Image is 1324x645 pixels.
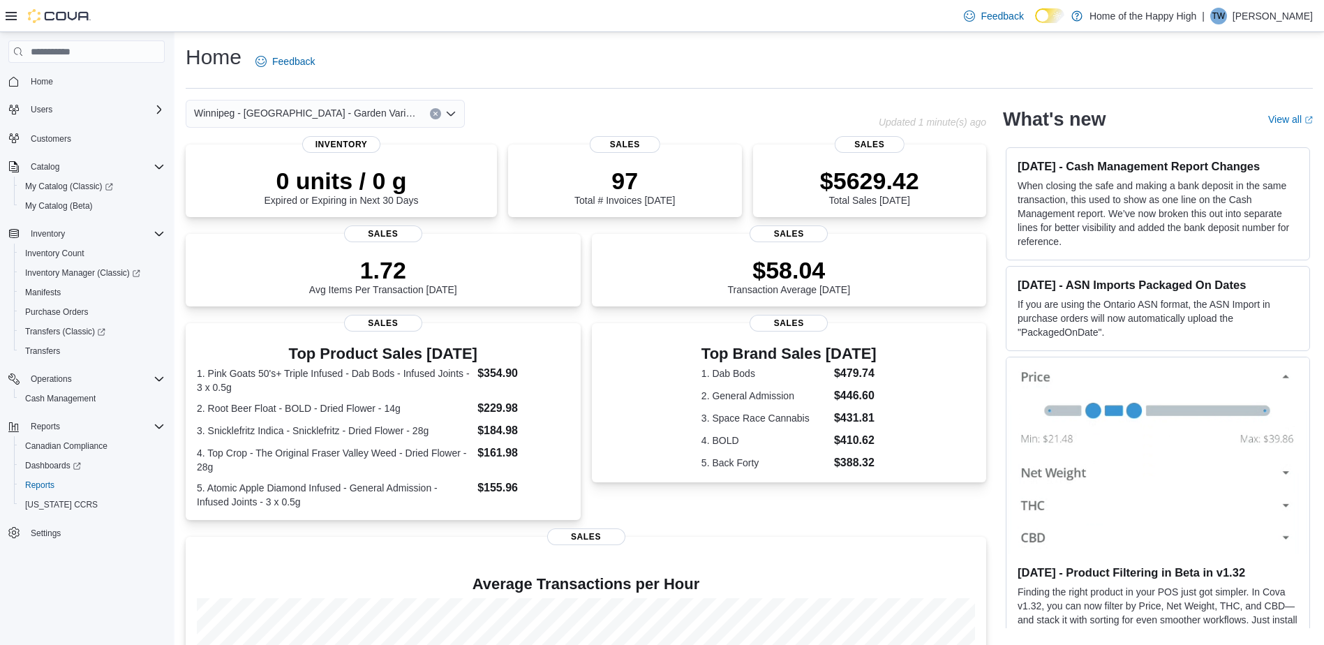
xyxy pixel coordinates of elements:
[1233,8,1313,24] p: [PERSON_NAME]
[701,389,828,403] dt: 2. General Admission
[20,343,66,359] a: Transfers
[727,256,850,284] p: $58.04
[1212,8,1226,24] span: TW
[701,346,877,362] h3: Top Brand Sales [DATE]
[20,265,146,281] a: Inventory Manager (Classic)
[1018,159,1298,173] h3: [DATE] - Cash Management Report Changes
[25,440,107,452] span: Canadian Compliance
[20,304,94,320] a: Purchase Orders
[309,256,457,284] p: 1.72
[20,496,103,513] a: [US_STATE] CCRS
[14,456,170,475] a: Dashboards
[194,105,416,121] span: Winnipeg - [GEOGRAPHIC_DATA] - Garden Variety
[574,167,675,206] div: Total # Invoices [DATE]
[14,475,170,495] button: Reports
[25,181,113,192] span: My Catalog (Classic)
[820,167,919,206] div: Total Sales [DATE]
[25,200,93,212] span: My Catalog (Beta)
[1018,565,1298,579] h3: [DATE] - Product Filtering in Beta in v1.32
[3,157,170,177] button: Catalog
[14,436,170,456] button: Canadian Compliance
[20,496,165,513] span: Washington CCRS
[25,225,165,242] span: Inventory
[31,528,61,539] span: Settings
[445,108,456,119] button: Open list of options
[20,198,98,214] a: My Catalog (Beta)
[344,225,422,242] span: Sales
[20,457,165,474] span: Dashboards
[14,263,170,283] a: Inventory Manager (Classic)
[14,283,170,302] button: Manifests
[20,284,66,301] a: Manifests
[25,131,77,147] a: Customers
[265,167,419,206] div: Expired or Expiring in Next 30 Days
[20,178,165,195] span: My Catalog (Classic)
[272,54,315,68] span: Feedback
[25,499,98,510] span: [US_STATE] CCRS
[14,244,170,263] button: Inventory Count
[14,389,170,408] button: Cash Management
[25,393,96,404] span: Cash Management
[31,228,65,239] span: Inventory
[958,2,1029,30] a: Feedback
[25,460,81,471] span: Dashboards
[834,432,877,449] dd: $410.62
[430,108,441,119] button: Clear input
[302,136,380,153] span: Inventory
[834,410,877,427] dd: $431.81
[547,528,625,545] span: Sales
[20,477,60,494] a: Reports
[14,495,170,514] button: [US_STATE] CCRS
[31,161,59,172] span: Catalog
[25,267,140,279] span: Inventory Manager (Classic)
[197,424,472,438] dt: 3. Snicklefritz Indica - Snicklefritz - Dried Flower - 28g
[20,438,113,454] a: Canadian Compliance
[3,369,170,389] button: Operations
[25,101,165,118] span: Users
[1202,8,1205,24] p: |
[25,346,60,357] span: Transfers
[1018,179,1298,249] p: When closing the safe and making a bank deposit in the same transaction, this used to show as one...
[25,371,77,387] button: Operations
[1035,23,1036,24] span: Dark Mode
[31,104,52,115] span: Users
[1304,116,1313,124] svg: External link
[3,128,170,148] button: Customers
[25,158,165,175] span: Catalog
[1018,278,1298,292] h3: [DATE] - ASN Imports Packaged On Dates
[701,366,828,380] dt: 1. Dab Bods
[197,366,472,394] dt: 1. Pink Goats 50's+ Triple Infused - Dab Bods - Infused Joints - 3 x 0.5g
[197,446,472,474] dt: 4. Top Crop - The Original Fraser Valley Weed - Dried Flower - 28g
[31,133,71,144] span: Customers
[25,73,59,90] a: Home
[25,248,84,259] span: Inventory Count
[344,315,422,332] span: Sales
[25,480,54,491] span: Reports
[477,445,569,461] dd: $161.98
[20,477,165,494] span: Reports
[820,167,919,195] p: $5629.42
[25,129,165,147] span: Customers
[1018,297,1298,339] p: If you are using the Ontario ASN format, the ASN Import in purchase orders will now automatically...
[834,365,877,382] dd: $479.74
[186,43,241,71] h1: Home
[20,457,87,474] a: Dashboards
[31,76,53,87] span: Home
[25,525,66,542] a: Settings
[20,304,165,320] span: Purchase Orders
[25,371,165,387] span: Operations
[25,418,66,435] button: Reports
[28,9,91,23] img: Cova
[197,481,472,509] dt: 5. Atomic Apple Diamond Infused - General Admission - Infused Joints - 3 x 0.5g
[574,167,675,195] p: 97
[31,373,72,385] span: Operations
[197,576,975,593] h4: Average Transactions per Hour
[1035,8,1064,23] input: Dark Mode
[1210,8,1227,24] div: Tim Weakley
[197,346,570,362] h3: Top Product Sales [DATE]
[14,322,170,341] a: Transfers (Classic)
[14,341,170,361] button: Transfers
[590,136,660,153] span: Sales
[14,196,170,216] button: My Catalog (Beta)
[20,178,119,195] a: My Catalog (Classic)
